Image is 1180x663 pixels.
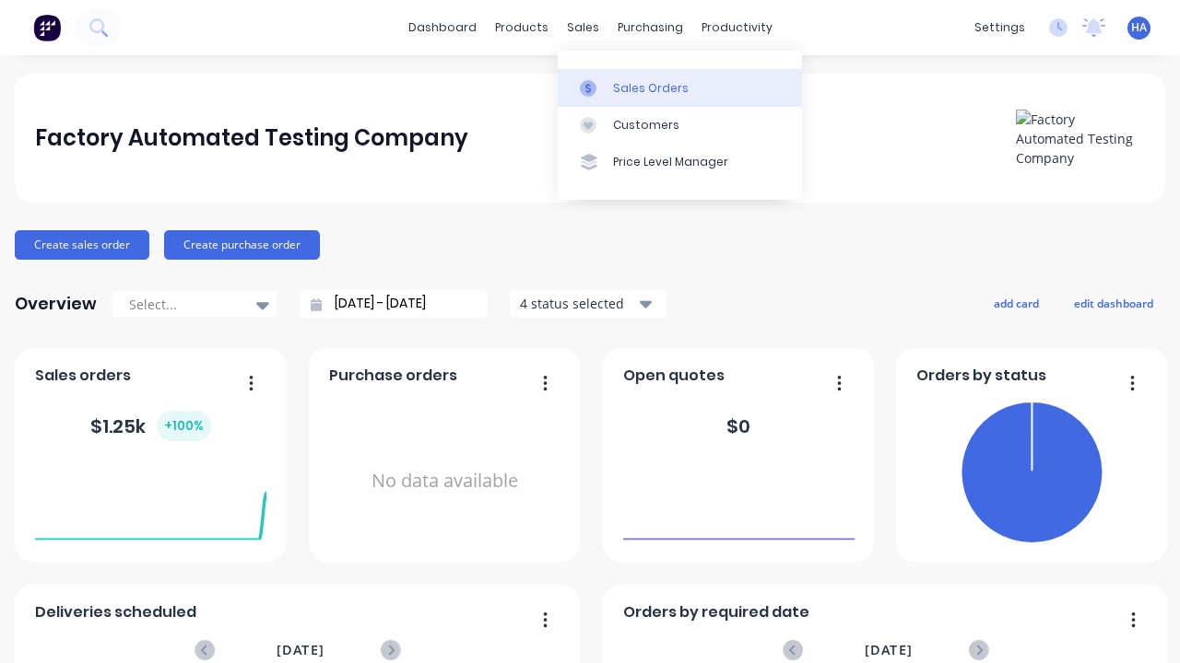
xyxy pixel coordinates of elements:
[35,365,131,387] span: Sales orders
[35,601,196,623] span: Deliveries scheduled
[15,285,97,322] div: Overview
[558,144,802,180] a: Price Level Manager
[1131,19,1147,36] span: HA
[965,14,1034,41] div: settings
[486,14,558,41] div: products
[164,230,320,260] button: Create purchase order
[1062,291,1165,315] button: edit dashboard
[613,117,679,134] div: Customers
[399,14,486,41] a: dashboard
[865,640,913,660] span: [DATE]
[982,291,1051,315] button: add card
[1016,110,1145,168] img: Factory Automated Testing Company
[916,365,1046,387] span: Orders by status
[608,14,692,41] div: purchasing
[613,154,728,170] div: Price Level Manager
[277,640,324,660] span: [DATE]
[510,290,667,318] button: 4 status selected
[692,14,782,41] div: productivity
[520,294,636,313] div: 4 status selected
[623,601,809,623] span: Orders by required date
[33,14,61,41] img: Factory
[623,365,725,387] span: Open quotes
[613,80,689,97] div: Sales Orders
[558,14,608,41] div: sales
[15,230,149,260] button: Create sales order
[558,69,802,106] a: Sales Orders
[90,411,211,441] div: $ 1.25k
[35,120,468,157] div: Factory Automated Testing Company
[558,107,802,144] a: Customers
[329,394,560,568] div: No data available
[329,365,457,387] span: Purchase orders
[726,413,750,440] div: $ 0
[157,411,211,441] div: + 100 %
